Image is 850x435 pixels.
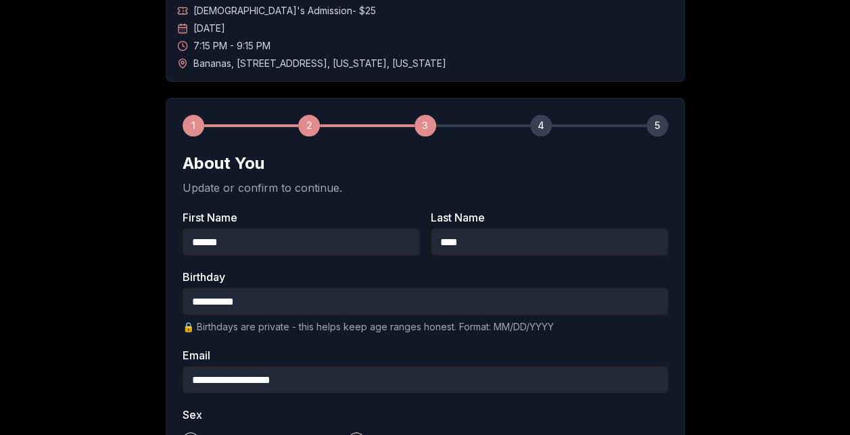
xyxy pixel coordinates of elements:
[530,115,552,136] div: 4
[183,153,668,174] h2: About You
[183,272,668,282] label: Birthday
[646,115,668,136] div: 5
[183,409,668,420] label: Sex
[183,180,668,196] p: Update or confirm to continue.
[183,350,668,361] label: Email
[193,4,376,18] span: [DEMOGRAPHIC_DATA]'s Admission - $25
[193,39,270,53] span: 7:15 PM - 9:15 PM
[183,320,668,334] p: 🔒 Birthdays are private - this helps keep age ranges honest. Format: MM/DD/YYYY
[193,57,446,70] span: Bananas , [STREET_ADDRESS] , [US_STATE] , [US_STATE]
[183,115,204,136] div: 1
[298,115,320,136] div: 2
[431,212,668,223] label: Last Name
[183,212,420,223] label: First Name
[415,115,436,136] div: 3
[193,22,225,35] span: [DATE]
